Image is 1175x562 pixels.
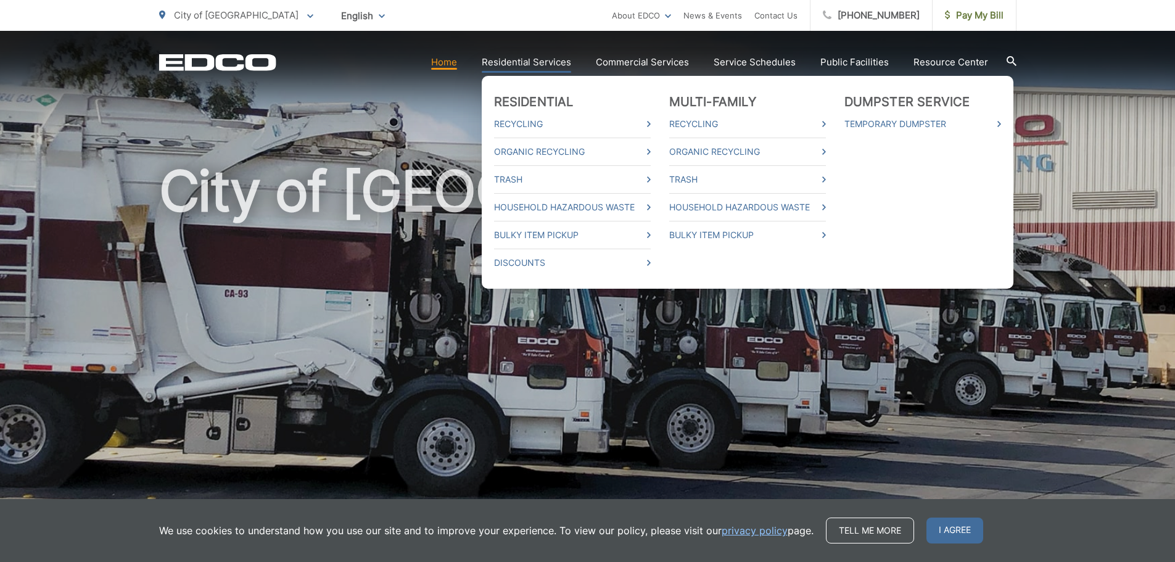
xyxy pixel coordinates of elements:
span: English [332,5,394,27]
a: Service Schedules [714,55,796,70]
a: Organic Recycling [669,144,826,159]
a: Recycling [494,117,651,131]
a: Organic Recycling [494,144,651,159]
a: EDCD logo. Return to the homepage. [159,54,276,71]
a: Household Hazardous Waste [669,200,826,215]
a: privacy policy [722,523,788,538]
span: City of [GEOGRAPHIC_DATA] [174,9,299,21]
a: Home [431,55,457,70]
a: About EDCO [612,8,671,23]
a: Public Facilities [820,55,889,70]
span: I agree [926,518,983,543]
span: Pay My Bill [945,8,1004,23]
a: Temporary Dumpster [844,117,1001,131]
h1: City of [GEOGRAPHIC_DATA] [159,160,1016,551]
a: Commercial Services [596,55,689,70]
a: Dumpster Service [844,94,970,109]
a: Bulky Item Pickup [669,228,826,242]
a: Resource Center [913,55,988,70]
p: We use cookies to understand how you use our site and to improve your experience. To view our pol... [159,523,814,538]
a: Residential Services [482,55,571,70]
a: Discounts [494,255,651,270]
a: Contact Us [754,8,798,23]
a: Recycling [669,117,826,131]
a: Trash [669,172,826,187]
a: Bulky Item Pickup [494,228,651,242]
a: Household Hazardous Waste [494,200,651,215]
a: News & Events [683,8,742,23]
a: Trash [494,172,651,187]
a: Residential [494,94,574,109]
a: Multi-Family [669,94,756,109]
a: Tell me more [826,518,914,543]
